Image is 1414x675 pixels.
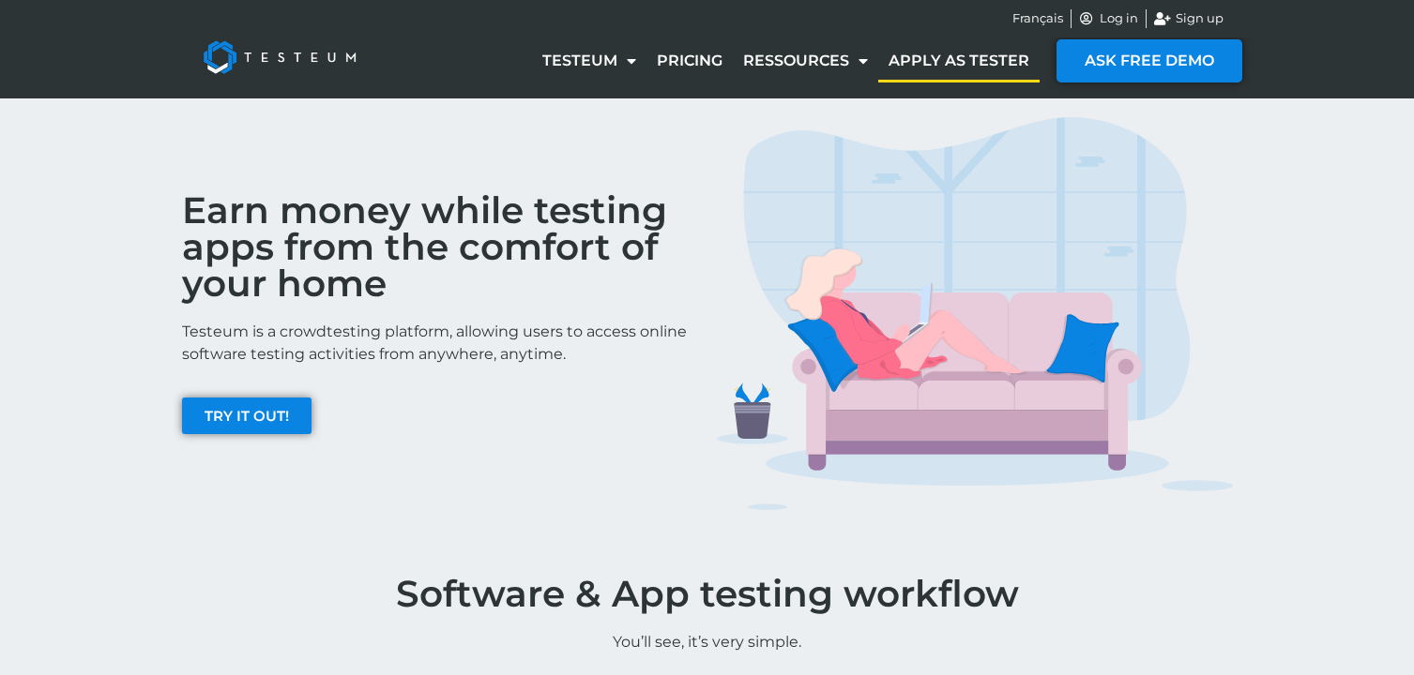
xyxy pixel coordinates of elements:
span: Log in [1095,9,1138,28]
p: You’ll see, it’s very simple. [173,631,1242,653]
p: Testeum is a crowdtesting platform, allowing users to access online software testing activities f... [182,321,698,366]
span: Sign up [1171,9,1224,28]
a: Testeum [532,39,646,82]
a: ASK FREE DEMO [1057,39,1242,82]
a: TRY IT OUT! [182,397,312,434]
a: Pricing [646,39,733,82]
a: Apply as tester [878,39,1040,82]
nav: Menu [532,39,1040,82]
h2: Earn money while testing apps from the comfort of your home [182,192,698,302]
a: Log in [1079,9,1139,28]
span: ASK FREE DEMO [1085,53,1214,68]
img: TESTERS IMG 1 [717,117,1233,511]
h1: Software & App testing workflow [173,576,1242,612]
a: Sign up [1154,9,1224,28]
img: Testeum Logo - Application crowdtesting platform [182,20,377,95]
span: TRY IT OUT! [205,409,289,423]
a: Ressources [733,39,878,82]
a: Français [1012,9,1063,28]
